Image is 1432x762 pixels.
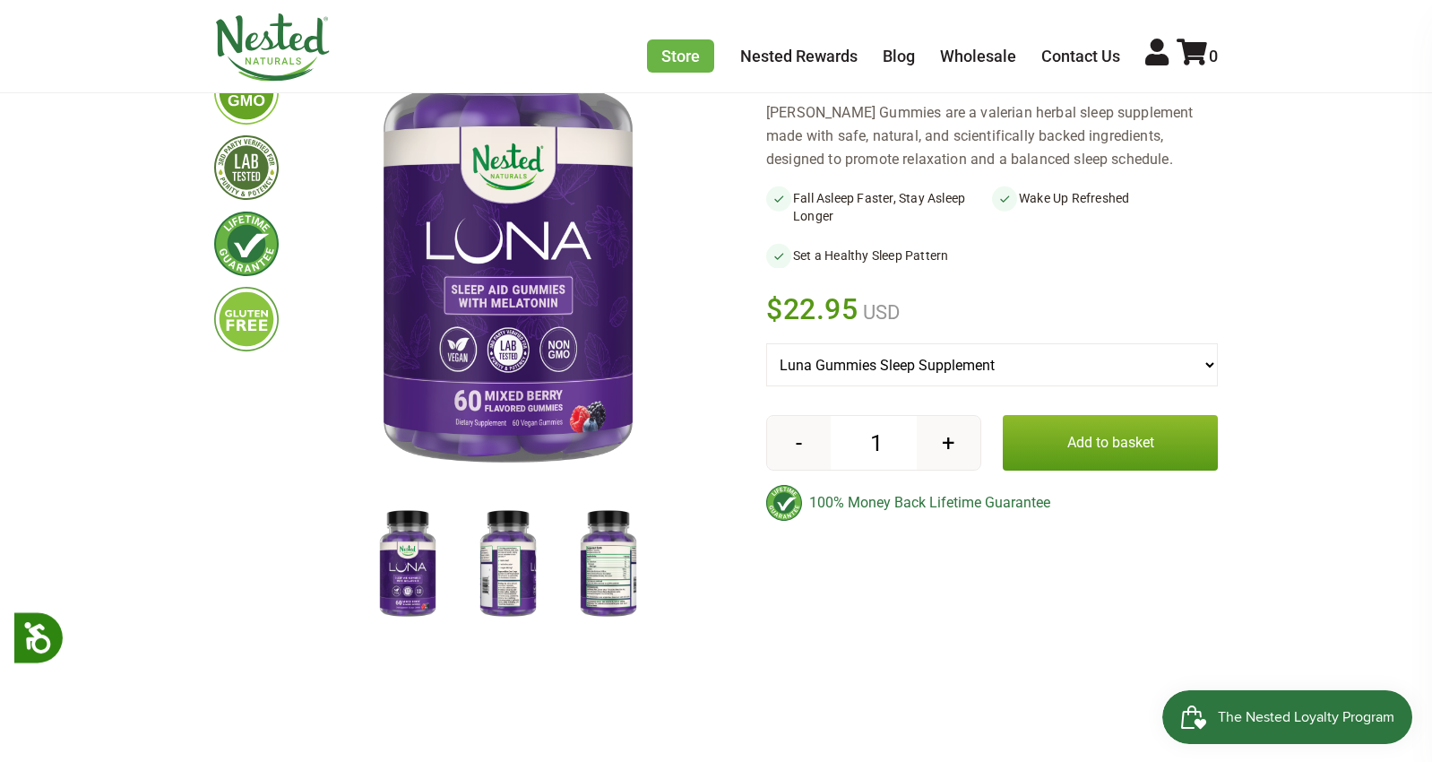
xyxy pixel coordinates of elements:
span: USD [858,301,900,324]
img: Luna Gummies Sleep Supplement [363,507,453,623]
button: - [767,416,831,470]
li: Set a Healthy Sleep Pattern [766,243,992,268]
span: $22.95 [766,290,858,329]
button: + [917,416,980,470]
a: Blog [883,47,915,65]
li: Fall Asleep Faster, Stay Asleep Longer [766,186,992,229]
img: glutenfree [214,287,279,351]
img: badge-lifetimeguarantee-color.svg [766,485,802,521]
a: Store [647,39,714,73]
img: lifetimeguarantee [214,212,279,276]
img: Luna Gummies Sleep Supplement [463,507,553,623]
img: thirdpartytested [214,135,279,200]
img: Nested Naturals [214,13,331,82]
div: 100% Money Back Lifetime Guarantee [766,485,1218,521]
div: [PERSON_NAME] Gummies are a valerian herbal sleep supplement made with safe, natural, and scienti... [766,101,1218,171]
li: Wake Up Refreshed [992,186,1218,229]
a: 0 [1177,47,1218,65]
a: Contact Us [1041,47,1120,65]
a: Wholesale [940,47,1016,65]
button: Add to basket [1003,415,1218,471]
img: Luna Gummies Sleep Supplement [564,507,653,623]
a: Nested Rewards [740,47,858,65]
span: 0 [1209,47,1218,65]
iframe: Button to open loyalty program pop-up [1162,690,1414,744]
